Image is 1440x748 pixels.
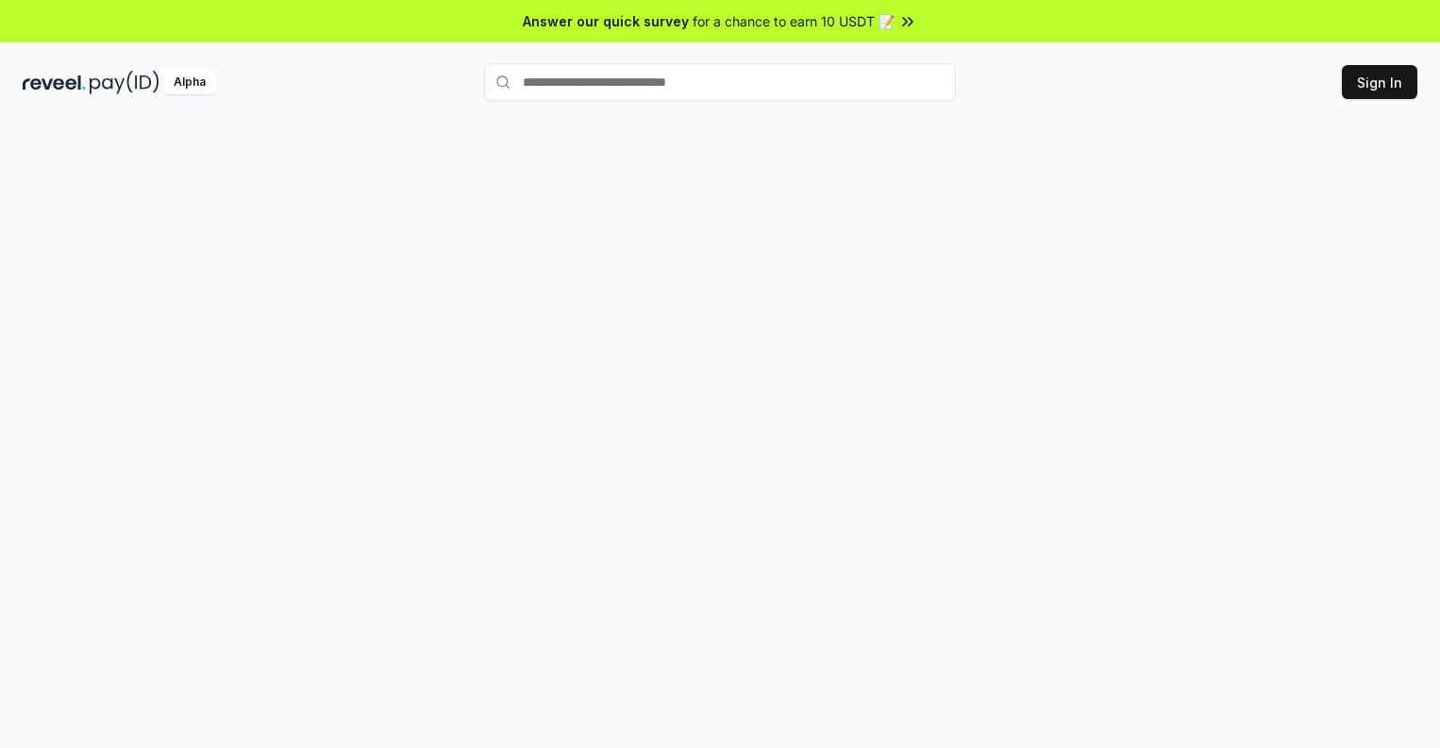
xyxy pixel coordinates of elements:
[523,11,689,31] span: Answer our quick survey
[90,71,159,94] img: pay_id
[693,11,895,31] span: for a chance to earn 10 USDT 📝
[23,71,86,94] img: reveel_dark
[1342,65,1417,99] button: Sign In
[163,71,216,94] div: Alpha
